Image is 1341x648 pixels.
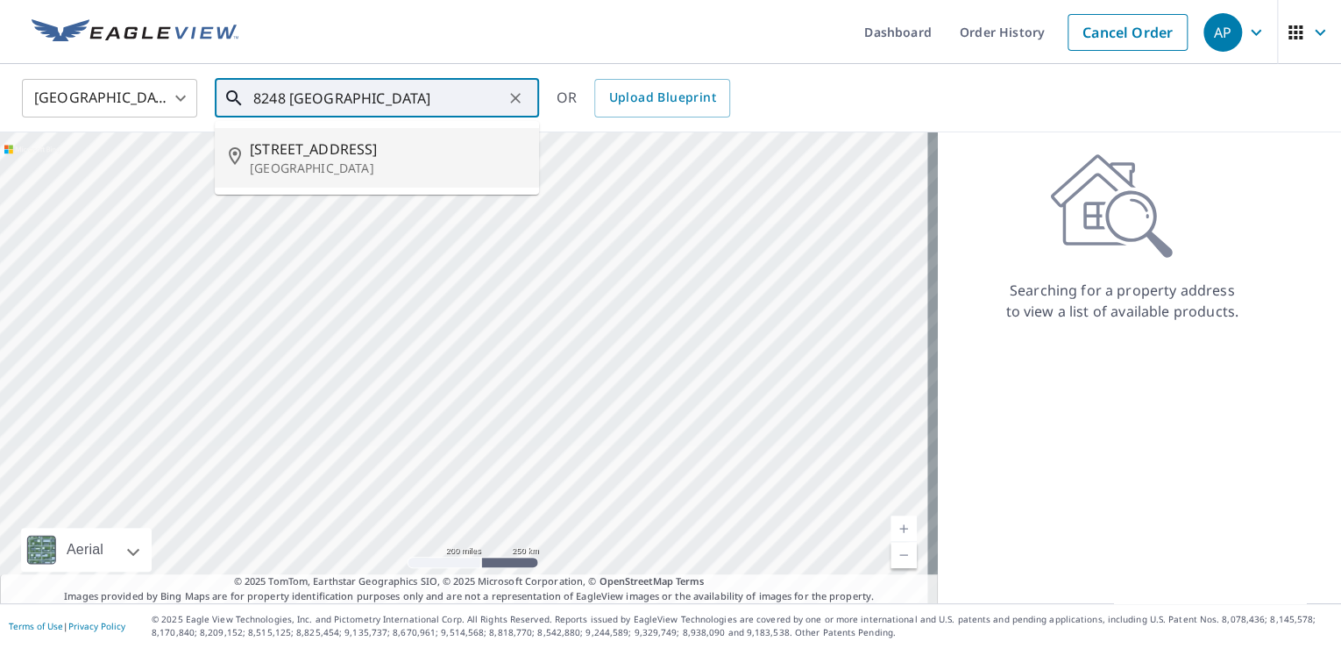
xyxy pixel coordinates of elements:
[890,516,917,542] a: Current Level 5, Zoom In
[1004,280,1239,322] p: Searching for a property address to view a list of available products.
[599,574,672,587] a: OpenStreetMap
[557,79,730,117] div: OR
[68,620,125,632] a: Privacy Policy
[676,574,705,587] a: Terms
[1068,14,1188,51] a: Cancel Order
[594,79,729,117] a: Upload Blueprint
[152,613,1332,639] p: © 2025 Eagle View Technologies, Inc. and Pictometry International Corp. All Rights Reserved. Repo...
[890,542,917,568] a: Current Level 5, Zoom Out
[1203,13,1242,52] div: AP
[9,621,125,631] p: |
[22,74,197,123] div: [GEOGRAPHIC_DATA]
[9,620,63,632] a: Terms of Use
[608,87,715,109] span: Upload Blueprint
[61,528,109,572] div: Aerial
[234,574,705,589] span: © 2025 TomTom, Earthstar Geographics SIO, © 2025 Microsoft Corporation, ©
[32,19,238,46] img: EV Logo
[250,139,525,160] span: [STREET_ADDRESS]
[21,528,152,572] div: Aerial
[253,74,503,123] input: Search by address or latitude-longitude
[250,160,525,177] p: [GEOGRAPHIC_DATA]
[503,86,528,110] button: Clear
